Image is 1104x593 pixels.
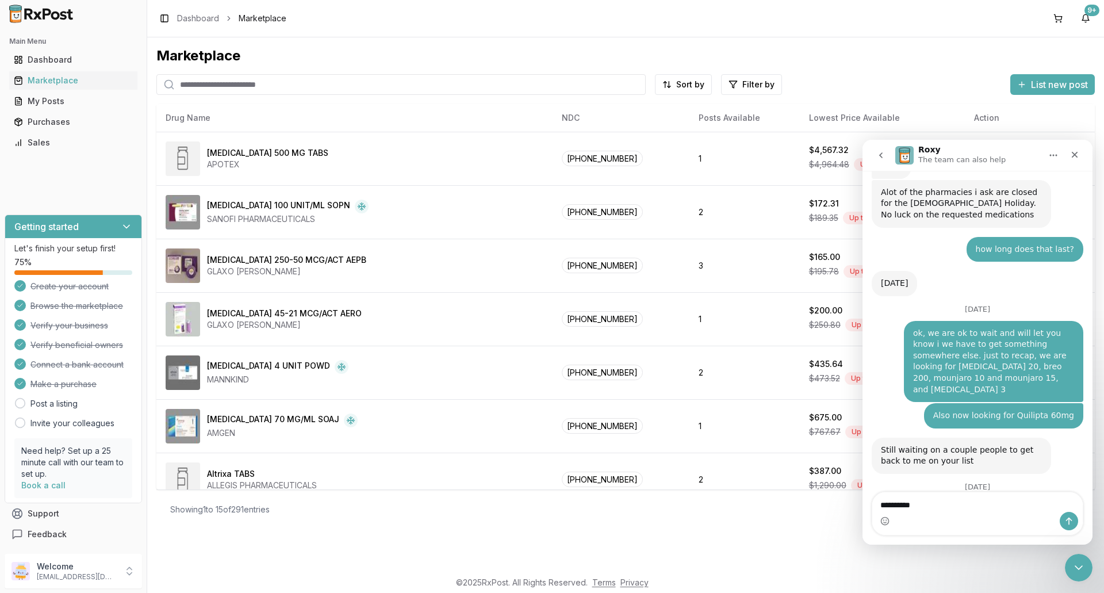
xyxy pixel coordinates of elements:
p: Need help? Set up a 25 minute call with our team to set up. [21,445,125,480]
span: $767.67 [809,426,841,438]
span: [PHONE_NUMBER] [562,311,643,327]
div: Up to 9 % off [843,212,898,224]
a: Post a listing [30,398,78,410]
img: Aimovig 70 MG/ML SOAJ [166,409,200,443]
a: Invite your colleagues [30,418,114,429]
div: [MEDICAL_DATA] 4 UNIT POWD [207,360,330,374]
div: APOTEX [207,159,328,170]
div: 9+ [1084,5,1099,16]
td: 2 [689,185,799,239]
td: 1 [689,132,799,185]
div: $435.64 [809,358,843,370]
div: [MEDICAL_DATA] 500 MG TABS [207,147,328,159]
img: Advair HFA 45-21 MCG/ACT AERO [166,302,200,336]
button: Feedback [5,524,142,545]
div: GLAXO [PERSON_NAME] [207,266,366,277]
td: 1 [689,399,799,453]
div: My Posts [14,95,133,107]
div: Marketplace [156,47,1095,65]
span: Create your account [30,281,109,292]
img: RxPost Logo [5,5,78,23]
button: Filter by [721,74,782,95]
img: User avatar [11,562,30,580]
span: [PHONE_NUMBER] [562,151,643,166]
a: Sales [9,132,137,153]
a: Book a call [21,480,66,490]
span: $1,290.00 [809,480,846,491]
div: $172.31 [809,198,839,209]
div: Showing 1 to 15 of 291 entries [170,504,270,515]
div: Altrixa TABS [207,468,255,480]
p: [EMAIL_ADDRESS][DOMAIN_NAME] [37,572,117,581]
span: [PHONE_NUMBER] [562,472,643,487]
button: 9+ [1076,9,1095,28]
span: Verify beneficial owners [30,339,123,351]
span: List new post [1031,78,1088,91]
th: Drug Name [156,104,553,132]
span: $4,964.48 [809,159,849,170]
div: Up to 8 % off [845,372,899,385]
th: Lowest Price Available [800,104,965,132]
div: [MEDICAL_DATA] 250-50 MCG/ACT AEPB [207,254,366,266]
span: $250.80 [809,319,841,331]
div: AMGEN [207,427,358,439]
div: $387.00 [809,465,841,477]
a: Dashboard [9,49,137,70]
button: Marketplace [5,71,142,90]
nav: breadcrumb [177,13,286,24]
span: 75 % [14,257,32,268]
button: My Posts [5,92,142,110]
td: 1 [689,292,799,346]
span: $195.78 [809,266,839,277]
div: Up to 70 % off [851,479,910,492]
td: 2 [689,453,799,506]
span: Sort by [676,79,704,90]
img: Admelog SoloStar 100 UNIT/ML SOPN [166,195,200,229]
a: Privacy [620,577,649,587]
h2: Main Menu [9,37,137,46]
div: SANOFI PHARMACEUTICALS [207,213,369,225]
div: Up to 8 % off [854,158,908,171]
span: Browse the marketplace [30,300,123,312]
span: Filter by [742,79,775,90]
a: Terms [592,577,616,587]
span: [PHONE_NUMBER] [562,204,643,220]
img: Altrixa TABS [166,462,200,497]
div: [MEDICAL_DATA] 100 UNIT/ML SOPN [207,200,350,213]
p: Welcome [37,561,117,572]
a: My Posts [9,91,137,112]
span: Connect a bank account [30,359,124,370]
th: Action [965,104,1095,132]
span: [PHONE_NUMBER] [562,258,643,273]
td: 2 [689,346,799,399]
div: $675.00 [809,412,842,423]
img: Advair Diskus 250-50 MCG/ACT AEPB [166,248,200,283]
span: [PHONE_NUMBER] [562,418,643,434]
div: Purchases [14,116,133,128]
div: [MEDICAL_DATA] 70 MG/ML SOAJ [207,414,339,427]
span: $189.35 [809,212,838,224]
div: Dashboard [14,54,133,66]
p: Let's finish your setup first! [14,243,132,254]
h3: Getting started [14,220,79,234]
